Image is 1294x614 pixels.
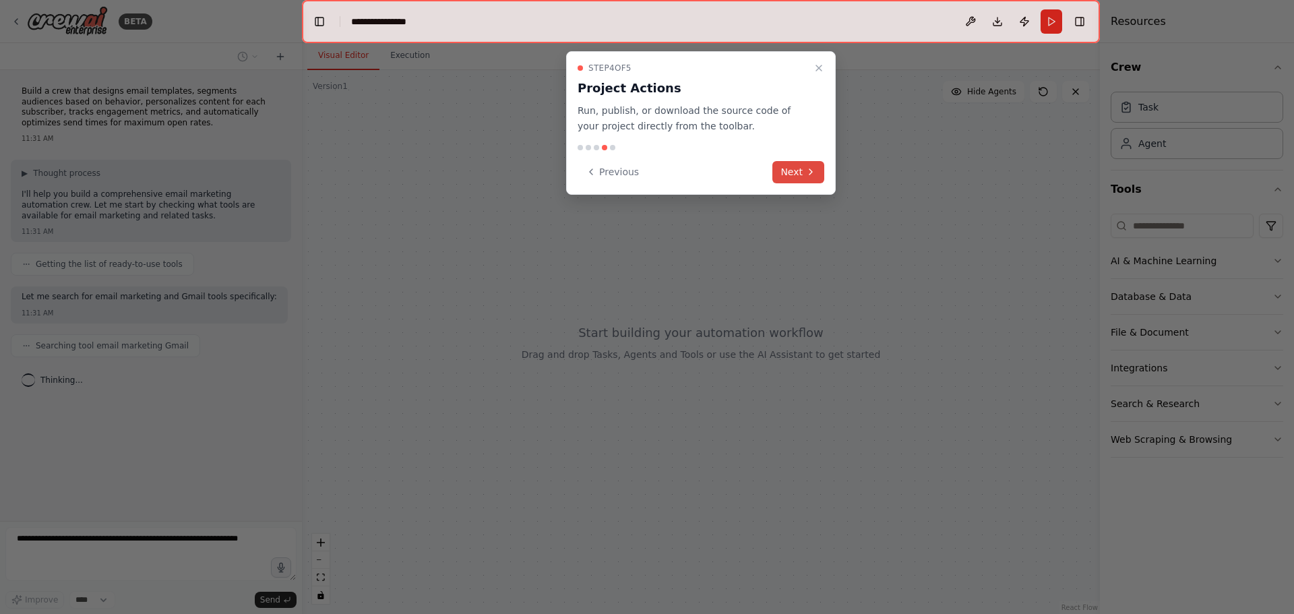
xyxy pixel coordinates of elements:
[588,63,631,73] span: Step 4 of 5
[772,161,824,183] button: Next
[578,79,808,98] h3: Project Actions
[811,60,827,76] button: Close walkthrough
[310,12,329,31] button: Hide left sidebar
[578,161,647,183] button: Previous
[578,103,808,134] p: Run, publish, or download the source code of your project directly from the toolbar.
